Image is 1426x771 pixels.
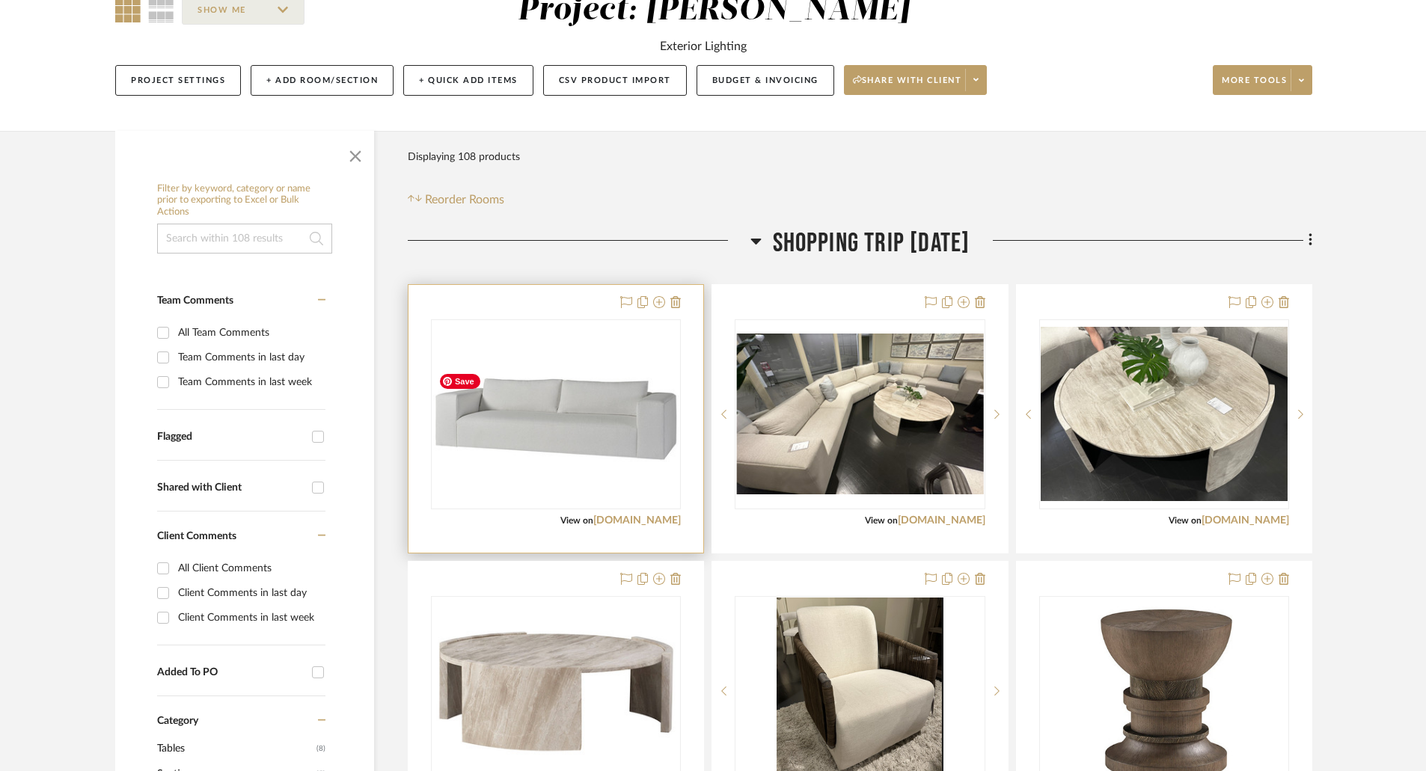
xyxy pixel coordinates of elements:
div: Client Comments in last week [178,606,322,630]
span: View on [865,516,898,525]
input: Search within 108 results [157,224,332,254]
div: Shared with Client [157,482,305,494]
div: Added To PO [157,666,305,679]
div: All Team Comments [178,321,322,345]
div: 0 [735,320,984,509]
h6: Filter by keyword, category or name prior to exporting to Excel or Bulk Actions [157,183,332,218]
button: Budget & Invoicing [697,65,834,96]
div: Displaying 108 products [408,142,520,172]
span: More tools [1222,75,1287,97]
a: [DOMAIN_NAME] [898,515,985,526]
span: Reorder Rooms [425,191,504,209]
div: Exterior Lighting [660,37,747,55]
span: Team Comments [157,295,233,306]
button: Share with client [844,65,988,95]
span: Share with client [853,75,962,97]
span: (8) [316,737,325,761]
span: Save [440,374,480,389]
div: All Client Comments [178,556,322,580]
div: Flagged [157,431,305,443]
img: BAKER COAST SOFA 112"W X 42"D X 33"H [432,366,679,462]
div: Team Comments in last week [178,370,322,394]
span: Client Comments [157,531,236,541]
button: + Quick Add Items [403,65,533,96]
span: Tables [157,736,313,761]
button: Project Settings [115,65,241,96]
span: Category [157,715,198,728]
img: BAKER COVE COCKTAIL TABLE- LARGE 60"DIA X 16.5"H [1041,327,1288,501]
a: [DOMAIN_NAME] [1202,515,1289,526]
span: SHOPPING TRIP [DATE] [773,227,970,259]
span: View on [560,516,593,525]
img: BAKER COVE COCKTAIL TABLE- SMALL 36"DIA X 11.5"H [432,625,679,757]
button: More tools [1213,65,1312,95]
img: BAKER COAST SECTIONAL [736,334,983,494]
button: CSV Product Import [543,65,687,96]
div: Team Comments in last day [178,345,322,369]
button: Close [340,138,370,168]
span: View on [1169,516,1202,525]
div: 0 [432,320,680,509]
div: Client Comments in last day [178,581,322,605]
button: Reorder Rooms [408,191,504,209]
button: + Add Room/Section [251,65,394,96]
a: [DOMAIN_NAME] [593,515,681,526]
